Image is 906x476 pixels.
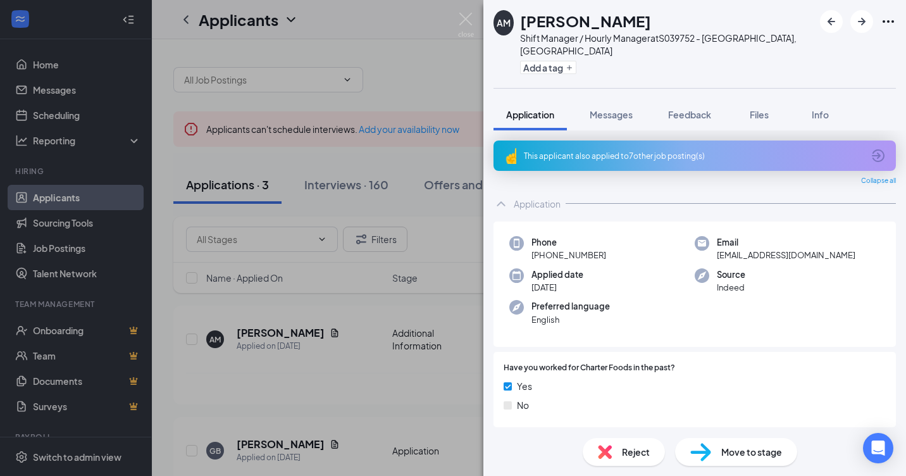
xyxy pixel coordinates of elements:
[497,16,511,29] div: AM
[717,249,855,261] span: [EMAIL_ADDRESS][DOMAIN_NAME]
[590,109,633,120] span: Messages
[531,236,606,249] span: Phone
[863,433,893,463] div: Open Intercom Messenger
[717,236,855,249] span: Email
[717,268,745,281] span: Source
[824,14,839,29] svg: ArrowLeftNew
[517,398,529,412] span: No
[531,268,583,281] span: Applied date
[520,32,814,57] div: Shift Manager / Hourly Manager at S039752 - [GEOGRAPHIC_DATA], [GEOGRAPHIC_DATA]
[721,445,782,459] span: Move to stage
[820,10,843,33] button: ArrowLeftNew
[520,61,576,74] button: PlusAdd a tag
[506,109,554,120] span: Application
[750,109,769,120] span: Files
[812,109,829,120] span: Info
[622,445,650,459] span: Reject
[517,379,532,393] span: Yes
[531,249,606,261] span: [PHONE_NUMBER]
[531,300,610,313] span: Preferred language
[514,197,561,210] div: Application
[520,10,651,32] h1: [PERSON_NAME]
[504,362,675,374] span: Have you worked for Charter Foods in the past?
[524,151,863,161] div: This applicant also applied to 7 other job posting(s)
[566,64,573,72] svg: Plus
[493,196,509,211] svg: ChevronUp
[854,14,869,29] svg: ArrowRight
[861,176,896,186] span: Collapse all
[668,109,711,120] span: Feedback
[881,14,896,29] svg: Ellipses
[717,281,745,294] span: Indeed
[531,281,583,294] span: [DATE]
[850,10,873,33] button: ArrowRight
[531,313,610,326] span: English
[871,148,886,163] svg: ArrowCircle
